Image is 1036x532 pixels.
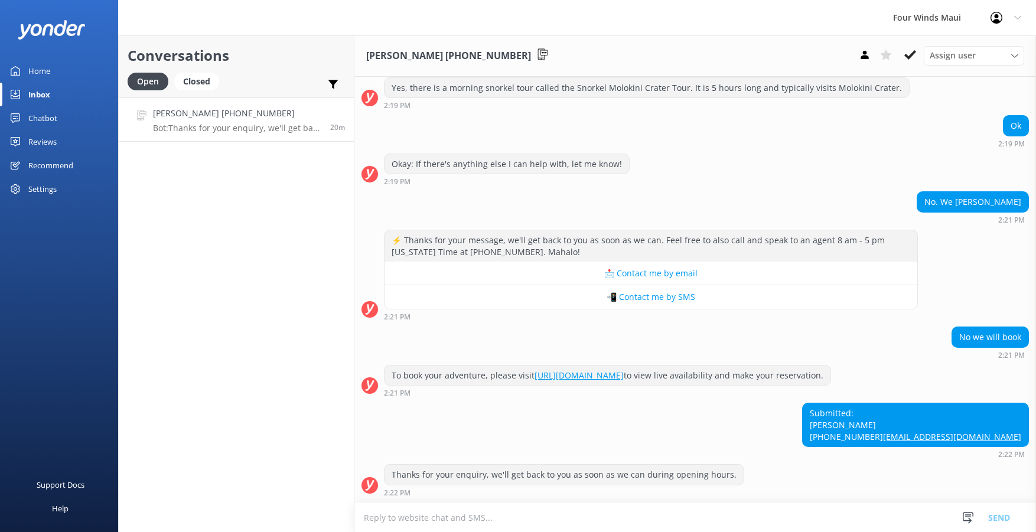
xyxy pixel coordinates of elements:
strong: 2:22 PM [998,451,1025,458]
p: Bot: Thanks for your enquiry, we'll get back to you as soon as we can during opening hours. [153,123,321,133]
div: Sep 02 2025 02:22pm (UTC -10:00) Pacific/Honolulu [384,488,744,497]
img: yonder-white-logo.png [18,20,86,40]
h3: [PERSON_NAME] [PHONE_NUMBER] [366,48,531,64]
div: Sep 02 2025 02:21pm (UTC -10:00) Pacific/Honolulu [952,351,1029,359]
div: Sep 02 2025 02:21pm (UTC -10:00) Pacific/Honolulu [384,389,831,397]
div: Inbox [28,83,50,106]
div: Open [128,73,168,90]
div: Okay: If there's anything else I can help with, let me know! [385,154,629,174]
div: No we will book [952,327,1028,347]
h2: Conversations [128,44,345,67]
strong: 2:19 PM [384,102,411,109]
a: Closed [174,74,225,87]
a: [URL][DOMAIN_NAME] [535,370,624,381]
div: Chatbot [28,106,57,130]
strong: 2:21 PM [384,390,411,397]
div: Yes, there is a morning snorkel tour called the Snorkel Molokini Crater Tour. It is 5 hours long ... [385,78,909,98]
strong: 2:19 PM [384,178,411,185]
div: Reviews [28,130,57,154]
span: Assign user [930,49,976,62]
div: Assign User [924,46,1024,65]
strong: 2:21 PM [998,217,1025,224]
div: Thanks for your enquiry, we'll get back to you as soon as we can during opening hours. [385,465,744,485]
strong: 2:19 PM [998,141,1025,148]
div: Submitted: [PERSON_NAME] [PHONE_NUMBER] [803,403,1028,446]
div: ⚡ Thanks for your message, we'll get back to you as soon as we can. Feel free to also call and sp... [385,230,917,262]
div: Help [52,497,69,520]
div: No. We [PERSON_NAME] [917,192,1028,212]
div: Sep 02 2025 02:19pm (UTC -10:00) Pacific/Honolulu [384,101,910,109]
button: 📲 Contact me by SMS [385,285,917,309]
div: Sep 02 2025 02:19pm (UTC -10:00) Pacific/Honolulu [384,177,630,185]
a: [PERSON_NAME] [PHONE_NUMBER]Bot:Thanks for your enquiry, we'll get back to you as soon as we can ... [119,97,354,142]
strong: 2:21 PM [998,352,1025,359]
div: Home [28,59,50,83]
div: Ok [1004,116,1028,136]
button: 📩 Contact me by email [385,262,917,285]
div: Recommend [28,154,73,177]
div: Sep 02 2025 02:19pm (UTC -10:00) Pacific/Honolulu [998,139,1029,148]
div: Support Docs [37,473,84,497]
div: Settings [28,177,57,201]
div: Sep 02 2025 02:21pm (UTC -10:00) Pacific/Honolulu [917,216,1029,224]
div: Sep 02 2025 02:22pm (UTC -10:00) Pacific/Honolulu [802,450,1029,458]
strong: 2:22 PM [384,489,411,497]
div: To book your adventure, please visit to view live availability and make your reservation. [385,365,830,386]
strong: 2:21 PM [384,314,411,321]
h4: [PERSON_NAME] [PHONE_NUMBER] [153,107,321,120]
div: Sep 02 2025 02:21pm (UTC -10:00) Pacific/Honolulu [384,312,918,321]
a: [EMAIL_ADDRESS][DOMAIN_NAME] [883,431,1021,442]
div: Closed [174,73,219,90]
a: Open [128,74,174,87]
span: Sep 02 2025 02:22pm (UTC -10:00) Pacific/Honolulu [330,122,345,132]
